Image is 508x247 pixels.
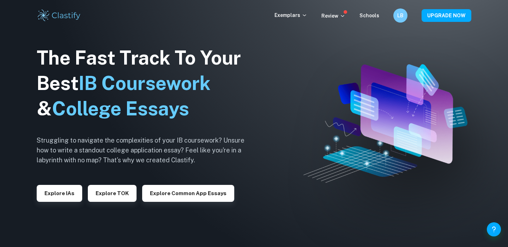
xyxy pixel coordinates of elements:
[397,12,405,19] h6: LB
[487,222,501,236] button: Help and Feedback
[79,72,211,94] span: IB Coursework
[303,64,467,183] img: Clastify hero
[37,45,255,121] h1: The Fast Track To Your Best &
[37,135,255,165] h6: Struggling to navigate the complexities of your IB coursework? Unsure how to write a standout col...
[37,8,81,23] img: Clastify logo
[37,185,82,202] button: Explore IAs
[37,189,82,196] a: Explore IAs
[321,12,345,20] p: Review
[88,189,137,196] a: Explore TOK
[359,13,379,18] a: Schools
[52,97,189,120] span: College Essays
[142,185,234,202] button: Explore Common App essays
[393,8,407,23] button: LB
[88,185,137,202] button: Explore TOK
[274,11,307,19] p: Exemplars
[422,9,471,22] button: UPGRADE NOW
[142,189,234,196] a: Explore Common App essays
